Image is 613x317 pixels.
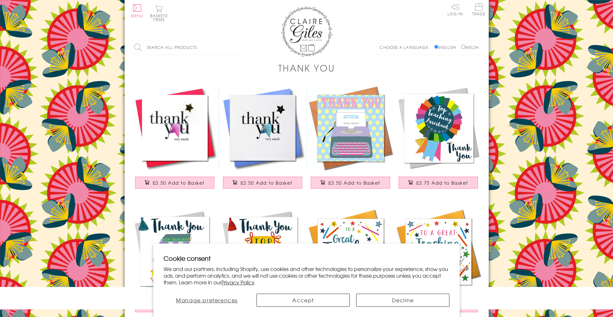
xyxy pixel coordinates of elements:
[448,3,463,16] a: Log In
[399,177,478,189] button: £3.75 Add to Basket
[131,4,143,18] button: Menu
[307,208,395,296] img: Thank you Teacher Card, School, Embellished with pompoms
[131,40,243,55] input: Search all products
[236,40,243,55] input: Search
[311,177,390,189] button: £3.50 Add to Basket
[219,84,307,172] img: Thank You Card, Blue Star, Thank You Very Much, Embellished with a padded star
[223,177,302,189] button: £3.50 Add to Basket
[176,296,238,304] span: Manage preferences
[379,44,433,50] p: Choose a language:
[257,294,350,307] button: Accept
[472,3,486,16] span: Trade
[461,45,465,49] input: Welsh
[219,208,307,296] img: Thank You Teacher Card, Trophy, Embellished with a colourful tassel
[395,84,482,172] img: Thank You Teaching Assistant Card, Rosette, Embellished with a colourful tassel
[150,5,168,21] button: Basket0 items
[153,180,205,186] span: £3.50 Add to Basket
[434,45,438,49] input: English
[328,180,380,186] span: £3.50 Add to Basket
[307,84,395,172] img: Thank You Card, Typewriter, Thank You Very Much!
[221,278,255,286] a: Privacy Policy
[131,84,219,172] img: Thank You Card, Pink Star, Thank You Very Much, Embellished with a padded star
[153,13,168,22] span: 0 items
[395,84,482,195] a: Thank You Teaching Assistant Card, Rosette, Embellished with a colourful tassel £3.75 Add to Basket
[281,6,332,57] img: Claire Giles Greetings Cards
[395,208,482,296] img: Thank you Teaching Assistand Card, School, Embellished with pompoms
[131,208,219,296] img: Thank You Teacher Card, Medal & Books, Embellished with a colourful tassel
[416,180,468,186] span: £3.75 Add to Basket
[472,3,486,17] a: Trade
[135,177,214,189] button: £3.50 Add to Basket
[131,84,219,195] a: Thank You Card, Pink Star, Thank You Very Much, Embellished with a padded star £3.50 Add to Basket
[219,84,307,195] a: Thank You Card, Blue Star, Thank You Very Much, Embellished with a padded star £3.50 Add to Basket
[461,44,479,50] label: Welsh
[164,266,450,285] p: We and our partners, including Shopify, use cookies and other technologies to personalize your ex...
[356,294,449,307] button: Decline
[241,180,293,186] span: £3.50 Add to Basket
[307,84,395,195] a: Thank You Card, Typewriter, Thank You Very Much! £3.50 Add to Basket
[164,254,450,263] h2: Cookie consent
[434,44,459,50] label: English
[278,61,335,74] h1: Thank You
[164,294,250,307] button: Manage preferences
[131,13,143,19] span: Menu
